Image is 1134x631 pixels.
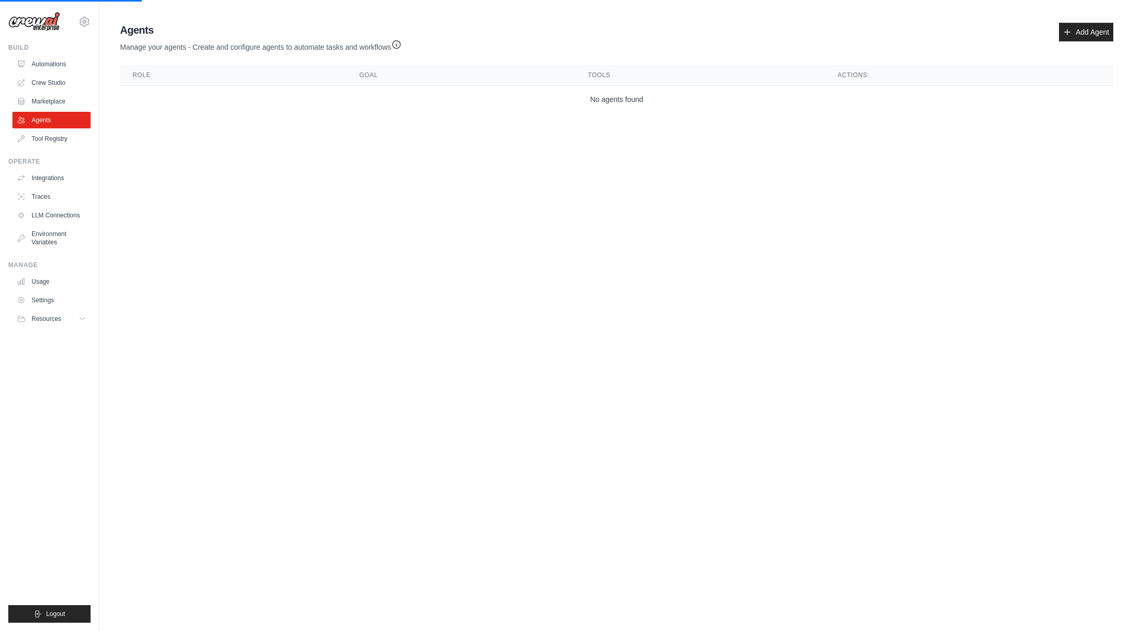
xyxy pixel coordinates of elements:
[12,226,91,251] a: Environment Variables
[8,261,91,269] div: Manage
[46,610,65,618] span: Logout
[12,292,91,309] a: Settings
[8,157,91,166] div: Operate
[12,273,91,290] a: Usage
[12,170,91,186] a: Integrations
[825,65,1113,86] th: Actions
[120,65,347,86] th: Role
[12,56,91,72] a: Automations
[32,315,61,323] span: Resources
[12,112,91,128] a: Agents
[347,65,576,86] th: Goal
[8,605,91,623] button: Logout
[8,12,60,32] img: Logo
[120,37,402,52] p: Manage your agents - Create and configure agents to automate tasks and workflows
[120,23,402,37] h2: Agents
[12,93,91,110] a: Marketplace
[8,43,91,52] div: Build
[12,311,91,327] button: Resources
[12,130,91,147] a: Tool Registry
[12,75,91,91] a: Crew Studio
[576,65,825,86] th: Tools
[120,86,1113,113] td: No agents found
[1059,23,1113,41] a: Add Agent
[12,207,91,224] a: LLM Connections
[12,188,91,205] a: Traces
